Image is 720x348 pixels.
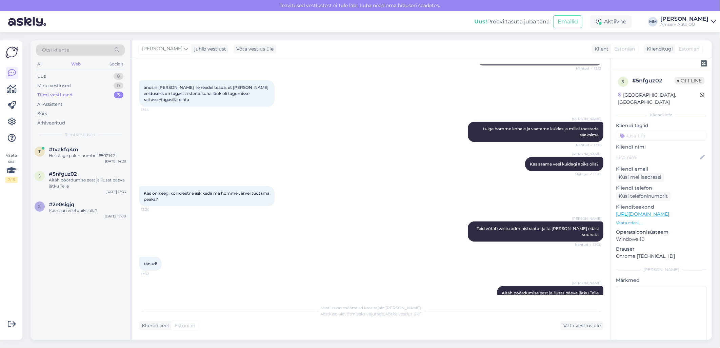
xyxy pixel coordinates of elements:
span: Kas on keegi konkreetne isik keda ma homme Järvel tüütama peaks? [144,191,271,202]
span: Estonian [679,45,699,53]
div: Socials [108,60,125,69]
div: Arhiveeritud [37,120,65,127]
span: [PERSON_NAME] [142,45,182,53]
div: [DATE] 13:00 [105,214,126,219]
p: Brauser [616,246,706,253]
div: Aitäh pöördumise eest ja ilusat päeva jätku Teile [49,177,126,189]
span: Tiimi vestlused [65,132,96,138]
a: [URL][DOMAIN_NAME] [616,211,669,217]
div: All [36,60,44,69]
span: Estonian [175,322,195,329]
span: t [39,149,41,154]
img: Askly Logo [5,46,18,59]
img: zendesk [701,60,707,66]
span: Aitäh pöördumise eest ja ilusat päeva jätku Teile [502,290,599,295]
span: Nähtud ✓ 13:30 [575,242,601,247]
span: [PERSON_NAME] [572,116,601,121]
div: Amserv Auto OÜ [660,22,708,27]
div: 0 [114,82,123,89]
div: Klienditugi [644,45,673,53]
p: Kliendi tag'id [616,122,706,129]
div: Kas saan veel abiks olla? [49,208,126,214]
span: #2e0sigjq [49,201,74,208]
span: [PERSON_NAME] [572,152,601,157]
div: [DATE] 13:33 [105,189,126,194]
p: Kliendi telefon [616,185,706,192]
p: Märkmed [616,277,706,284]
div: Võta vestlus üle [561,321,603,330]
div: Vaata siia [5,152,18,183]
input: Lisa nimi [616,154,699,161]
span: #tvakfq4m [49,147,78,153]
span: Nähtud ✓ 13:13 [576,66,601,71]
a: [PERSON_NAME]Amserv Auto OÜ [660,16,716,27]
span: 13:30 [141,207,166,212]
div: 3 [114,92,123,98]
p: Kliendi email [616,166,706,173]
span: Teid võtab vastu administraator ja ta [PERSON_NAME] edasi suunata [477,226,600,237]
span: [PERSON_NAME] [572,281,601,286]
div: Klient [592,45,608,53]
span: tulge homme kohale ja vaatame kuidas ja millal toestada saaksime [483,126,600,137]
i: „Võtke vestlus üle” [384,311,422,316]
p: Vaata edasi ... [616,220,706,226]
div: Aktiivne [591,16,632,28]
div: Küsi meiliaadressi [616,173,664,182]
span: #5nfguz02 [49,171,77,177]
div: MM [648,17,658,26]
div: Võta vestlus üle [234,44,276,54]
div: Uus [37,73,46,80]
div: Web [70,60,82,69]
div: Helistage palun numbril 6502142 [49,153,126,159]
span: Vestluse ülevõtmiseks vajutage [321,311,422,316]
span: [PERSON_NAME] [572,216,601,221]
div: Kõik [37,110,47,117]
div: Küsi telefoninumbrit [616,192,671,201]
div: Kliendi info [616,112,706,118]
span: 13:32 [141,271,166,276]
span: Nähtud ✓ 13:15 [576,142,601,148]
div: Minu vestlused [37,82,71,89]
p: Chrome [TECHNICAL_ID] [616,253,706,260]
div: Proovi tasuta juba täna: [474,18,551,26]
div: Kliendi keel [139,322,169,329]
div: juhib vestlust [192,45,226,53]
button: Emailid [553,15,582,28]
div: [DATE] 14:29 [105,159,126,164]
span: andsin [PERSON_NAME]`le reedel teada, et [PERSON_NAME] eelduseks on tagasilla stend kuna löök oli... [144,85,269,102]
span: Kas saame veel kuidagi abiks olla? [530,161,599,167]
div: [GEOGRAPHIC_DATA], [GEOGRAPHIC_DATA] [618,92,700,106]
span: 13:14 [141,107,166,112]
span: 2 [39,204,41,209]
p: Operatsioonisüsteem [616,229,706,236]
span: 5 [39,173,41,178]
span: Vestlus on määratud kasutajale [PERSON_NAME] [321,305,421,310]
span: Estonian [614,45,635,53]
span: tänud! [144,261,157,266]
span: Otsi kliente [42,46,69,54]
div: AI Assistent [37,101,62,108]
div: 0 [114,73,123,80]
b: Uus! [474,18,487,25]
span: Nähtud ✓ 13:25 [575,172,601,177]
div: [PERSON_NAME] [616,267,706,273]
p: Windows 10 [616,236,706,243]
span: 5 [622,79,624,84]
div: 2 / 3 [5,177,18,183]
span: Offline [675,77,704,84]
div: [PERSON_NAME] [660,16,708,22]
p: Klienditeekond [616,204,706,211]
div: Tiimi vestlused [37,92,73,98]
input: Lisa tag [616,131,706,141]
p: Kliendi nimi [616,143,706,151]
div: # 5nfguz02 [632,77,675,85]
